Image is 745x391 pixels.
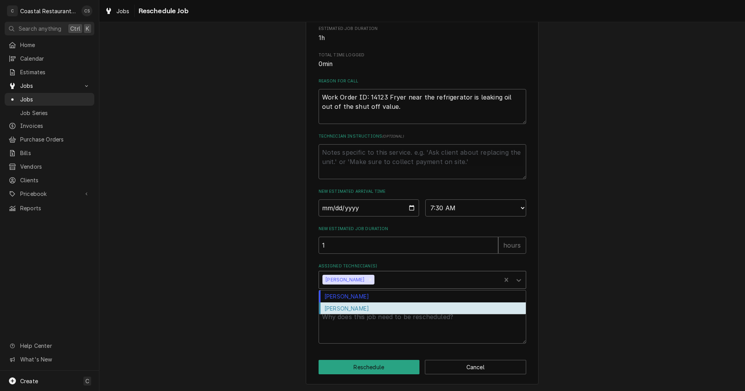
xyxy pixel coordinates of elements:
a: Invoices [5,119,94,132]
div: Remove James Gatton [366,275,374,285]
span: Vendors [20,162,90,171]
span: Create [20,378,38,384]
div: Coastal Restaurant Repair [20,7,77,15]
span: Reschedule Job [136,6,189,16]
label: New Estimated Job Duration [319,226,526,232]
div: Total Time Logged [319,52,526,69]
label: Technician Instructions [319,133,526,140]
span: Total Time Logged [319,52,526,58]
div: Button Group [319,360,526,374]
span: Jobs [20,95,90,103]
a: Jobs [102,5,133,17]
span: K [86,24,89,33]
a: Vendors [5,160,94,173]
button: Cancel [425,360,526,374]
div: C [7,5,18,16]
span: Estimated Job Duration [319,33,526,43]
span: Jobs [116,7,130,15]
a: Calendar [5,52,94,65]
span: Bills [20,149,90,157]
a: Go to Help Center [5,339,94,352]
div: [PERSON_NAME] [322,275,366,285]
span: Job Series [20,109,90,117]
span: Purchase Orders [20,135,90,143]
div: Reason For Call [319,78,526,124]
textarea: Work Order ID: 14123 Fryer near the refrigerator is leaking oil out of the shut off value. [319,89,526,124]
span: Estimates [20,68,90,76]
span: 1h [319,34,325,42]
a: Estimates [5,66,94,79]
select: Time Select [425,199,526,216]
a: Clients [5,174,94,187]
a: Jobs [5,93,94,106]
span: Jobs [20,82,79,90]
div: New Estimated Arrival Time [319,189,526,216]
span: Total Time Logged [319,59,526,69]
input: Date [319,199,419,216]
span: Help Center [20,342,90,350]
button: Reschedule [319,360,420,374]
div: Assigned Technician(s) [319,263,526,288]
a: Purchase Orders [5,133,94,146]
label: Reason For Call [319,78,526,84]
a: Home [5,38,94,51]
span: Search anything [19,24,61,33]
a: Reports [5,202,94,215]
div: CS [81,5,92,16]
div: Button Group Row [319,360,526,374]
div: Technician Instructions [319,133,526,179]
span: 0min [319,60,333,68]
a: Go to Jobs [5,79,94,92]
a: Go to Pricebook [5,187,94,200]
label: New Estimated Arrival Time [319,189,526,195]
span: Pricebook [20,190,79,198]
a: Go to What's New [5,353,94,366]
div: Estimated Job Duration [319,26,526,42]
div: Chris Sockriter's Avatar [81,5,92,16]
a: Bills [5,147,94,159]
span: Reports [20,204,90,212]
span: What's New [20,355,90,363]
a: Job Series [5,106,94,119]
button: Search anythingCtrlK [5,22,94,35]
label: Assigned Technician(s) [319,263,526,269]
div: [PERSON_NAME] [319,302,526,314]
span: Ctrl [70,24,80,33]
span: ( optional ) [382,134,404,138]
div: Reschedule Reason [319,298,526,344]
span: Clients [20,176,90,184]
span: Calendar [20,54,90,63]
div: New Estimated Job Duration [319,226,526,253]
span: Home [20,41,90,49]
div: [PERSON_NAME] [319,290,526,302]
span: Invoices [20,122,90,130]
div: hours [498,237,526,254]
span: Estimated Job Duration [319,26,526,32]
span: C [85,377,89,385]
